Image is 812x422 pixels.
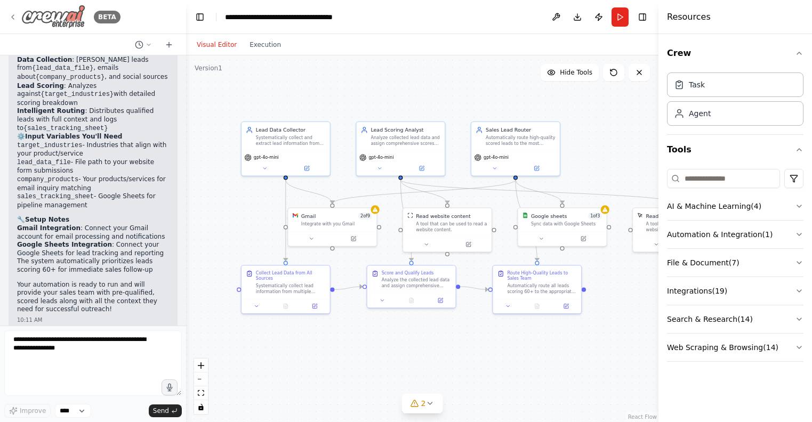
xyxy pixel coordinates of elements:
[646,213,705,220] div: Read a website content
[153,407,169,415] span: Send
[517,207,607,246] div: Google SheetsGoogle sheets1of3Sync data with Google Sheets
[667,305,803,333] button: Search & Research(14)
[241,121,331,176] div: Lead Data CollectorSystematically collect and extract lead information from various sources inclu...
[225,12,345,22] nav: breadcrumb
[17,82,169,108] li: : Analyzes against with detailed scoring breakdown
[17,56,169,82] li: : [PERSON_NAME] leads from , emails about , and social sources
[17,241,112,248] strong: Google Sheets Integration
[554,302,578,311] button: Open in side panel
[256,126,326,133] div: Lead Data Collector
[632,207,722,252] div: ScrapeElementFromWebsiteToolRead a website contentA tool that can be used to read a website content.
[428,296,453,305] button: Open in side panel
[635,10,650,25] button: Hide right sidebar
[371,126,440,133] div: Lead Scoring Analyst
[667,165,803,370] div: Tools
[301,213,316,220] div: Gmail
[25,133,122,140] strong: Input Variables You'll Need
[17,241,169,257] li: : Connect your Google Sheets for lead tracking and reporting
[407,213,413,218] img: ScrapeWebsiteTool
[194,400,208,414] button: toggle interactivity
[17,224,169,241] li: : Connect your Gmail account for email processing and notifications
[256,135,326,147] div: Systematically collect and extract lead information from various sources including website forms,...
[334,283,363,293] g: Edge from 6395e1cd-9997-472c-85d1-b1dc108ba601 to d95cbc6b-662a-4853-8f72-a5d6c1200b0a
[588,213,602,220] span: Number of enabled actions
[301,221,372,227] div: Integrate with you Gmail
[507,283,577,295] div: Automatically route all leads scoring 60+ to the appropriate sales team members based on predefin...
[131,38,156,51] button: Switch to previous chat
[382,277,452,289] div: Analyze the collected lead data and assign comprehensive scores based on multiple qualification c...
[149,404,182,417] button: Send
[256,283,326,295] div: Systematically collect lead information from multiple sources including website contact forms sto...
[560,68,592,77] span: Hide Tools
[17,142,82,149] code: target_industries
[507,270,577,282] div: Route High-Quality Leads to Sales Team
[402,394,443,413] button: 2
[382,270,434,276] div: Score and Qualify Leads
[194,386,208,400] button: fit view
[192,10,207,25] button: Hide left sidebar
[512,180,541,261] g: Edge from 2917b353-8f5e-4613-b8c6-f83d93de07ac to f38093bd-c35a-4555-80a8-ef8bcd286da5
[667,38,803,68] button: Crew
[401,164,442,173] button: Open in side panel
[17,216,169,224] h2: 🔧
[397,180,681,203] g: Edge from e2d4e8ad-8bd4-4fdb-b042-997d274e98ae to f39f4617-d8d6-4ab3-9a1e-54e18a69fcb4
[194,359,208,372] button: zoom in
[667,68,803,134] div: Crew
[646,221,717,233] div: A tool that can be used to read a website content.
[17,176,78,183] code: company_products
[17,281,169,314] p: Your automation is ready to run and will provide your sales team with pre-qualified, scored leads...
[20,407,46,415] span: Improve
[460,283,488,293] g: Edge from d95cbc6b-662a-4853-8f72-a5d6c1200b0a to f38093bd-c35a-4555-80a8-ef8bcd286da5
[17,257,169,274] li: The system automatically prioritizes leads scoring 60+ for immediate sales follow-up
[256,270,326,282] div: Collect Lead Data from All Sources
[17,141,169,158] li: - Industries that align with your product/service
[667,135,803,165] button: Tools
[689,79,705,90] div: Task
[486,126,556,133] div: Sales Lead Router
[329,180,519,203] g: Edge from 2917b353-8f5e-4613-b8c6-f83d93de07ac to 3612fed2-7ce0-4132-b93e-14c9ac925a86
[195,64,222,72] div: Version 1
[484,155,509,160] span: gpt-4o-mini
[368,155,393,160] span: gpt-4o-mini
[531,221,602,227] div: Sync data with Google Sheets
[287,207,377,246] div: GmailGmail2of9Integrate with you Gmail
[667,249,803,277] button: File & Document(7)
[23,125,108,132] code: {sales_tracking_sheet}
[333,234,374,243] button: Open in side panel
[448,240,488,249] button: Open in side panel
[397,180,451,203] g: Edge from e2d4e8ad-8bd4-4fdb-b042-997d274e98ae to e0c7339d-f9bc-40d5-8d15-f3896ca5a536
[241,265,331,314] div: Collect Lead Data from All SourcesSystematically collect lead information from multiple sources i...
[302,302,327,311] button: Open in side panel
[421,398,426,409] span: 2
[17,175,169,192] li: - Your products/services for email inquiry matching
[32,64,93,72] code: {lead_data_file}
[4,404,51,418] button: Improve
[416,213,470,220] div: Read website content
[282,180,289,261] g: Edge from a7e2586e-2974-4582-82c7-35293ca967a5 to 6395e1cd-9997-472c-85d1-b1dc108ba601
[358,213,372,220] span: Number of enabled actions
[531,213,567,220] div: Google sheets
[403,207,492,252] div: ScrapeWebsiteToolRead website contentA tool that can be used to read a website content.
[17,193,94,200] code: sales_tracking_sheet
[396,296,427,305] button: No output available
[25,216,69,223] strong: Setup Notes
[17,159,71,166] code: lead_data_file
[286,164,327,173] button: Open in side panel
[416,221,487,233] div: A tool that can be used to read a website content.
[522,213,528,218] img: Google Sheets
[293,213,299,218] img: Gmail
[667,192,803,220] button: AI & Machine Learning(4)
[471,121,560,176] div: Sales Lead RouterAutomatically route high-quality scored leads to the most appropriate sales team...
[628,414,657,420] a: React Flow attribution
[356,121,445,176] div: Lead Scoring AnalystAnalyze collected lead data and assign comprehensive scores based on company ...
[162,379,178,395] button: Click to speak your automation idea
[17,107,169,133] li: : Distributes qualified leads with full context and logs to
[17,133,169,141] h2: ⚙️
[17,192,169,209] li: - Google Sheets for pipeline management
[516,164,557,173] button: Open in side panel
[254,155,279,160] span: gpt-4o-mini
[366,265,456,309] div: Score and Qualify LeadsAnalyze the collected lead data and assign comprehensive scores based on m...
[371,135,440,147] div: Analyze collected lead data and assign comprehensive scores based on company size, industry align...
[492,265,582,314] div: Route High-Quality Leads to Sales TeamAutomatically route all leads scoring 60+ to the appropriat...
[541,64,599,81] button: Hide Tools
